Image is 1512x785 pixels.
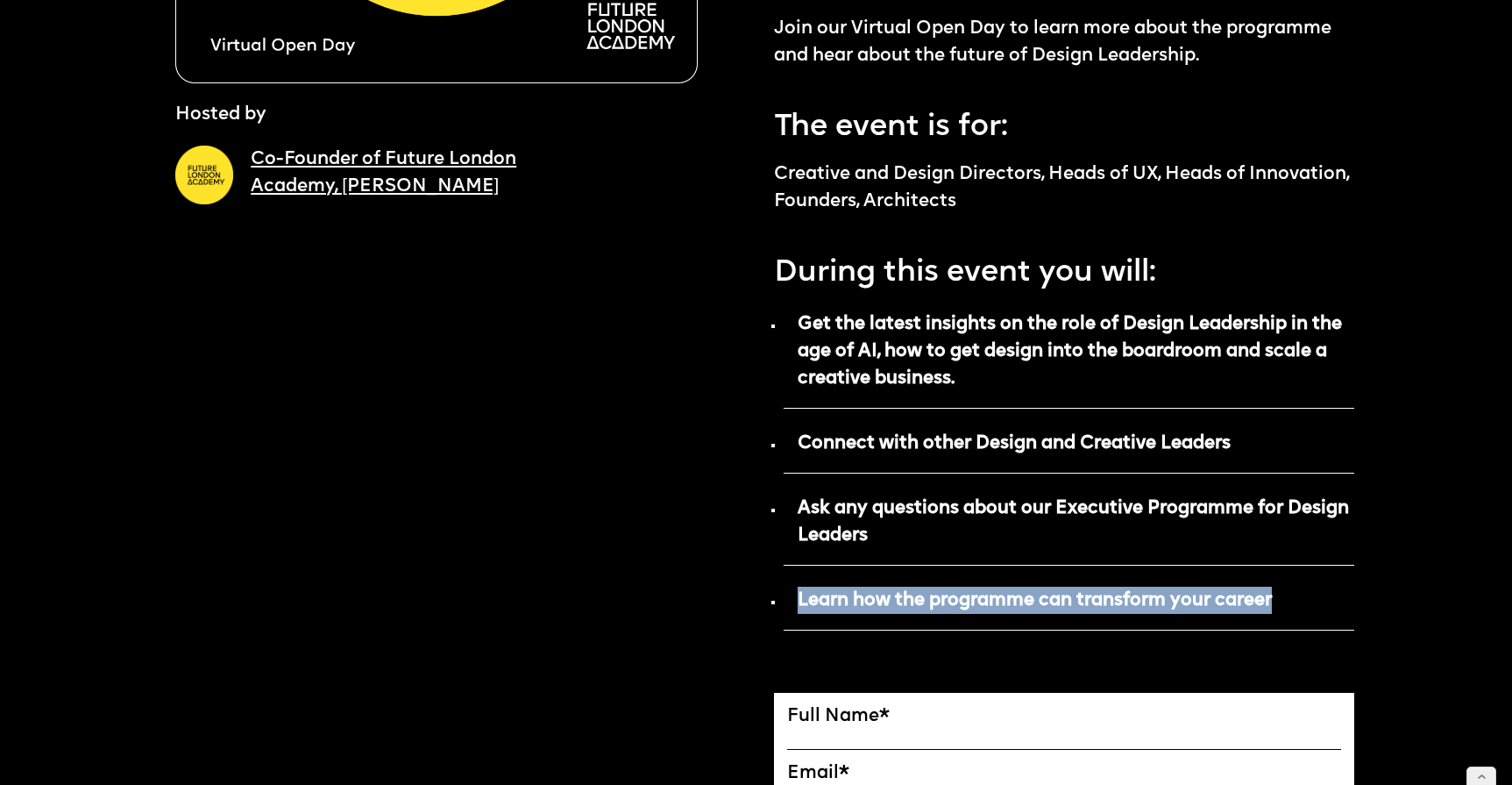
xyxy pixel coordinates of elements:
[175,146,233,203] img: A yellow circle with Future London Academy logo
[251,150,516,196] a: Co-Founder of Future London Academy, [PERSON_NAME]
[175,101,266,128] p: Hosted by
[774,96,1355,151] p: The event is for:
[798,434,1231,453] strong: Connect with other Design and Creative Leaders
[774,241,1355,296] p: During this event you will:
[787,763,1342,785] label: Email
[798,499,1349,545] strong: Ask any questions about our Executive Programme for Design Leaders
[798,591,1272,610] strong: Learn how the programme can transform your career
[787,706,1342,728] label: Full Name
[798,315,1342,388] strong: Get the latest insights on the role of Design Leadership in the age of AI, how to get design into...
[774,161,1355,215] p: Creative and Design Directors, Heads of UX, Heads of Innovation, Founders, Architects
